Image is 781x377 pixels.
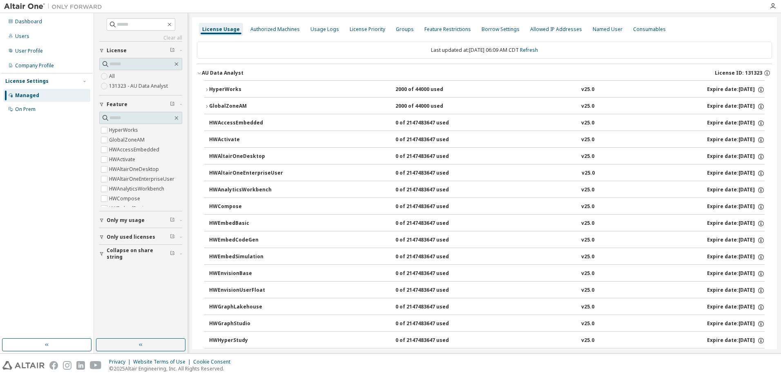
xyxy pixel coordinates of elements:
[209,320,283,328] div: HWGraphStudio
[582,170,595,177] div: v25.0
[109,71,116,81] label: All
[707,170,765,177] div: Expire date: [DATE]
[204,81,765,99] button: HyperWorks2000 of 44000 usedv25.0Expire date:[DATE]
[209,287,283,294] div: HWEnvisionUserFloat
[395,287,469,294] div: 0 of 2147483647 used
[482,26,520,33] div: Borrow Settings
[581,103,594,110] div: v25.0
[15,33,29,40] div: Users
[15,106,36,113] div: On Prem
[99,95,182,113] button: Feature
[395,186,469,194] div: 0 of 2147483647 used
[707,270,765,277] div: Expire date: [DATE]
[395,86,469,93] div: 2000 of 44000 used
[581,287,594,294] div: v25.0
[109,359,133,365] div: Privacy
[193,359,235,365] div: Cookie Consent
[209,198,765,216] button: HWCompose0 of 2147483647 usedv25.0Expire date:[DATE]
[5,78,49,84] div: License Settings
[209,237,283,244] div: HWEmbedCodeGen
[396,26,414,33] div: Groups
[133,359,193,365] div: Website Terms of Use
[707,103,765,110] div: Expire date: [DATE]
[209,136,283,144] div: HWActivate
[581,220,594,227] div: v25.0
[593,26,623,33] div: Named User
[581,337,594,344] div: v25.0
[209,215,765,233] button: HWEmbedBasic0 of 2147483647 usedv25.0Expire date:[DATE]
[15,48,43,54] div: User Profile
[2,361,45,370] img: altair_logo.svg
[209,265,765,283] button: HWEnvisionBase0 of 2147483647 usedv25.0Expire date:[DATE]
[581,270,594,277] div: v25.0
[209,220,283,227] div: HWEmbedBasic
[107,234,155,240] span: Only used licenses
[395,253,469,261] div: 0 of 2147483647 used
[209,148,765,166] button: HWAltairOneDesktop0 of 2147483647 usedv25.0Expire date:[DATE]
[209,315,765,333] button: HWGraphStudio0 of 2147483647 usedv25.0Expire date:[DATE]
[310,26,339,33] div: Usage Logs
[107,217,145,224] span: Only my usage
[107,101,127,108] span: Feature
[109,164,161,174] label: HWAltairOneDesktop
[209,298,765,316] button: HWGraphLakehouse0 of 2147483647 usedv25.0Expire date:[DATE]
[170,251,175,257] span: Clear filter
[209,86,283,93] div: HyperWorks
[109,204,147,213] label: HWEmbedBasic
[107,47,127,54] span: License
[209,337,283,344] div: HWHyperStudy
[209,186,283,194] div: HWAnalyticsWorkbench
[581,120,594,127] div: v25.0
[209,120,283,127] div: HWAccessEmbedded
[350,26,385,33] div: License Priority
[530,26,582,33] div: Allowed IP Addresses
[197,42,772,59] div: Last updated at: [DATE] 06:09 AM CDT
[170,47,175,54] span: Clear filter
[707,136,765,144] div: Expire date: [DATE]
[209,153,283,160] div: HWAltairOneDesktop
[107,247,170,260] span: Collapse on share string
[250,26,300,33] div: Authorized Machines
[209,304,283,311] div: HWGraphLakehouse
[109,184,166,194] label: HWAnalyticsWorkbench
[15,62,54,69] div: Company Profile
[209,248,765,266] button: HWEmbedSimulation0 of 2147483647 usedv25.0Expire date:[DATE]
[581,153,594,160] div: v25.0
[707,304,765,311] div: Expire date: [DATE]
[707,337,765,344] div: Expire date: [DATE]
[581,86,594,93] div: v25.0
[581,304,594,311] div: v25.0
[99,245,182,263] button: Collapse on share string
[4,2,106,11] img: Altair One
[90,361,102,370] img: youtube.svg
[209,103,283,110] div: GlobalZoneAM
[109,155,137,164] label: HWActivate
[395,270,469,277] div: 0 of 2147483647 used
[76,361,85,370] img: linkedin.svg
[707,253,765,261] div: Expire date: [DATE]
[395,337,469,344] div: 0 of 2147483647 used
[395,153,469,160] div: 0 of 2147483647 used
[209,270,283,277] div: HWEnvisionBase
[707,120,765,127] div: Expire date: [DATE]
[707,220,765,227] div: Expire date: [DATE]
[581,253,594,261] div: v25.0
[209,131,765,149] button: HWActivate0 of 2147483647 usedv25.0Expire date:[DATE]
[209,282,765,299] button: HWEnvisionUserFloat0 of 2147483647 usedv25.0Expire date:[DATE]
[204,98,765,115] button: GlobalZoneAM2000 of 44000 usedv25.0Expire date:[DATE]
[209,231,765,249] button: HWEmbedCodeGen0 of 2147483647 usedv25.0Expire date:[DATE]
[395,103,469,110] div: 2000 of 44000 used
[109,125,140,135] label: HyperWorks
[170,217,175,224] span: Clear filter
[99,211,182,229] button: Only my usage
[395,170,469,177] div: 0 of 2147483647 used
[707,86,765,93] div: Expire date: [DATE]
[109,135,146,145] label: GlobalZoneAM
[395,136,469,144] div: 0 of 2147483647 used
[581,186,594,194] div: v25.0
[197,64,772,82] button: AU Data AnalystLicense ID: 131323
[109,81,170,91] label: 131323 - AU Data Analyst
[715,70,762,76] span: License ID: 131323
[395,304,469,311] div: 0 of 2147483647 used
[395,120,469,127] div: 0 of 2147483647 used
